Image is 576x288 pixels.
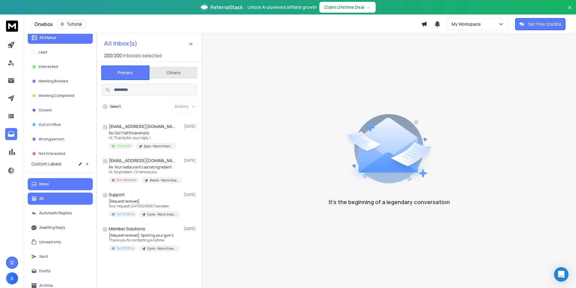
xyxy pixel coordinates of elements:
[566,4,574,18] button: Close banner
[57,20,86,28] button: Tutorial
[28,148,93,160] button: Not Interested
[109,192,125,198] h1: Support
[39,196,44,201] p: All
[39,79,68,84] p: Meeting Booked
[109,170,181,174] p: Hi, No problem. I'll remove you
[150,178,179,183] p: Restos - Warm Email Offer
[39,225,65,230] p: Awaiting Reply
[28,32,93,44] button: All Status
[39,269,51,274] p: Drafts
[39,50,47,55] p: Lead
[184,226,197,231] p: [DATE]
[109,136,177,140] p: Hi, Thanks for your reply. I
[109,123,175,130] h1: [EMAIL_ADDRESS][DOMAIN_NAME]
[28,61,93,73] button: Interested
[28,90,93,102] button: Meeting Completed
[248,4,317,10] p: Unlock AI-powered affiliate growth
[28,104,93,116] button: Closed
[39,151,65,156] p: Not Interested
[39,35,56,40] p: All Status
[184,158,197,163] p: [DATE]
[39,283,53,288] p: Archive
[109,131,177,136] p: Re: Don’t let those emails
[147,212,176,217] p: Gyms - Warm Email Offer
[109,204,180,209] p: Your request (247062968) has been
[184,192,197,197] p: [DATE]
[28,222,93,234] button: Awaiting Reply
[117,144,131,148] p: Interested
[28,119,93,131] button: Out of office
[28,251,93,263] button: Sent
[39,240,61,245] p: Unread only
[117,212,134,216] p: Out Of Office
[28,236,93,248] button: Unread only
[109,233,180,238] p: [Request received]: Spotting your gym’s
[39,254,48,259] p: Sent
[110,104,121,109] label: Select
[6,272,18,284] button: A
[109,158,175,164] h1: [EMAIL_ADDRESS][DOMAIN_NAME]
[109,226,145,232] h1: Member Solutions
[28,265,93,277] button: Drafts
[39,182,49,187] p: Inbox
[99,37,199,50] button: All Inbox(s)
[109,165,181,170] p: Re: Your restaurant’s secret ingredient:
[39,93,74,98] p: Meeting Completed
[123,52,162,59] h3: Inboxes selected
[39,108,52,113] p: Closed
[528,21,561,27] p: Get Free Credits
[34,20,421,28] div: Onebox
[109,199,180,204] p: [Request received]
[515,18,565,30] button: Get Free Credits
[39,122,61,127] p: Out of office
[452,21,483,27] p: My Workspace
[28,75,93,87] button: Meeting Booked
[184,124,197,129] p: [DATE]
[104,52,122,59] span: 200 / 200
[319,2,376,13] button: Claim Lifetime Deal→
[104,40,137,46] h1: All Inbox(s)
[329,198,450,206] p: It’s the beginning of a legendary conversation
[39,137,64,142] p: Wrong person
[554,267,568,282] div: Open Intercom Messenger
[28,207,93,219] button: Automatic Replies
[39,64,58,69] p: Interested
[367,4,371,10] span: →
[28,193,93,205] button: All
[101,66,149,80] button: Primary
[28,46,93,58] button: Lead
[147,246,176,251] p: Gyms - Warm Email Offer
[117,178,136,182] p: Not Interested
[210,4,243,11] span: ReferralStack
[28,133,93,145] button: Wrong person
[39,211,72,216] p: Automatic Replies
[117,246,134,251] p: Out Of Office
[109,238,180,243] p: Thank you for contacting Anytime
[144,144,173,149] p: Spas - Warm Email Offer
[31,161,61,167] h3: Custom Labels
[28,178,93,190] button: Inbox
[149,66,198,79] button: Others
